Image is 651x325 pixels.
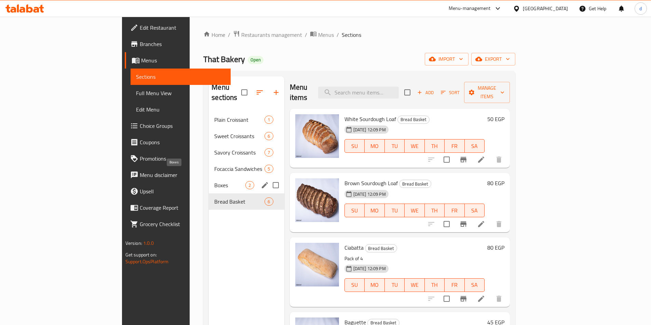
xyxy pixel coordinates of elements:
[310,30,334,39] a: Menus
[318,87,399,99] input: search
[140,187,225,195] span: Upsell
[399,180,431,188] div: Bread Basket
[430,55,463,63] span: import
[425,53,469,65] button: import
[407,206,422,216] span: WE
[388,280,402,290] span: TU
[428,206,442,216] span: TH
[467,141,482,151] span: SA
[295,178,339,222] img: Brown Sourdough Loaf
[131,85,231,101] a: Full Menu View
[237,85,252,100] span: Select all sections
[344,204,365,217] button: SU
[265,133,273,139] span: 6
[305,31,307,39] li: /
[265,117,273,123] span: 1
[344,114,396,124] span: White Sourdough Loaf
[209,109,284,212] nav: Menu sections
[385,204,405,217] button: TU
[265,198,273,205] span: 6
[265,165,273,173] div: items
[465,278,485,292] button: SA
[140,154,225,163] span: Promotions
[131,69,231,85] a: Sections
[405,278,425,292] button: WE
[209,161,284,177] div: Focaccia Sandwiches5
[136,73,225,81] span: Sections
[140,204,225,212] span: Coverage Report
[365,139,385,153] button: MO
[265,149,273,156] span: 7
[447,141,462,151] span: FR
[125,216,231,232] a: Grocery Checklist
[125,250,157,259] span: Get support on:
[477,55,510,63] span: export
[407,280,422,290] span: WE
[428,141,442,151] span: TH
[398,116,429,123] span: Bread Basket
[436,87,464,98] span: Sort items
[265,166,273,172] span: 5
[415,87,436,98] span: Add item
[455,216,472,232] button: Branch-specific-item
[209,193,284,210] div: Bread Basket6
[400,85,415,100] span: Select section
[388,206,402,216] span: TU
[445,139,465,153] button: FR
[445,204,465,217] button: FR
[214,165,265,173] span: Focaccia Sandwiches
[487,178,504,188] h6: 80 EGP
[125,19,231,36] a: Edit Restaurant
[203,30,515,39] nav: breadcrumb
[136,89,225,97] span: Full Menu View
[385,278,405,292] button: TU
[260,180,270,190] button: edit
[125,118,231,134] a: Choice Groups
[405,204,425,217] button: WE
[365,278,385,292] button: MO
[140,220,225,228] span: Grocery Checklist
[265,132,273,140] div: items
[477,295,485,303] a: Edit menu item
[477,156,485,164] a: Edit menu item
[467,280,482,290] span: SA
[248,57,263,63] span: Open
[439,152,454,167] span: Select to update
[125,134,231,150] a: Coupons
[348,206,362,216] span: SU
[351,191,389,197] span: [DATE] 12:09 PM
[405,139,425,153] button: WE
[491,291,507,307] button: delete
[344,278,365,292] button: SU
[209,177,284,193] div: Boxes2edit
[214,197,265,206] span: Bread Basket
[140,40,225,48] span: Branches
[290,82,310,103] h2: Menu items
[365,244,397,252] div: Bread Basket
[131,101,231,118] a: Edit Menu
[344,178,398,188] span: Brown Sourdough Loaf
[209,128,284,144] div: Sweet Croissants6
[425,278,445,292] button: TH
[523,5,568,12] div: [GEOGRAPHIC_DATA]
[344,254,485,263] p: Pack of 4
[252,84,268,101] span: Sort sections
[209,144,284,161] div: Savory Croissants7
[351,127,389,133] span: [DATE] 12:09 PM
[467,206,482,216] span: SA
[344,242,364,253] span: Ciabatta
[265,148,273,157] div: items
[344,139,365,153] button: SU
[337,31,339,39] li: /
[477,220,485,228] a: Edit menu item
[140,171,225,179] span: Menu disclaimer
[447,206,462,216] span: FR
[367,280,382,290] span: MO
[415,87,436,98] button: Add
[491,151,507,168] button: delete
[214,116,265,124] span: Plain Croissant
[416,89,435,97] span: Add
[125,257,169,266] a: Support.OpsPlatform
[439,217,454,231] span: Select to update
